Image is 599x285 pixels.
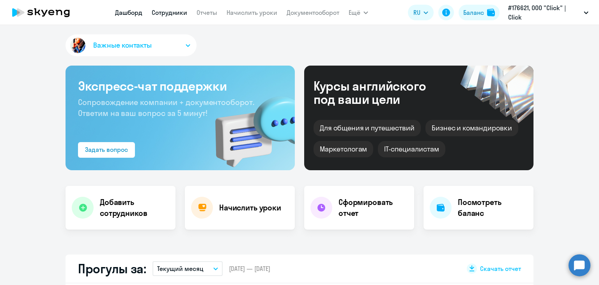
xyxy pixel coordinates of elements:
div: Бизнес и командировки [425,120,518,136]
a: Сотрудники [152,9,187,16]
div: IT-специалистам [378,141,445,157]
button: Ещё [349,5,368,20]
h4: Сформировать отчет [338,197,408,219]
button: #176621, ООО "Click" | Click [504,3,592,22]
h4: Начислить уроки [219,202,281,213]
p: Текущий месяц [157,264,204,273]
div: Баланс [463,8,484,17]
span: Важные контакты [93,40,152,50]
div: Маркетологам [314,141,373,157]
a: Дашборд [115,9,142,16]
a: Отчеты [197,9,217,16]
button: RU [408,5,434,20]
button: Задать вопрос [78,142,135,158]
h4: Посмотреть баланс [458,197,527,219]
span: Скачать отчет [480,264,521,273]
img: balance [487,9,495,16]
button: Текущий месяц [152,261,223,276]
img: avatar [69,36,87,55]
div: Для общения и путешествий [314,120,421,136]
button: Балансbalance [459,5,500,20]
div: Курсы английского под ваши цели [314,79,447,106]
span: Ещё [349,8,360,17]
p: #176621, ООО "Click" | Click [508,3,581,22]
h2: Прогулы за: [78,261,146,276]
span: RU [413,8,420,17]
img: bg-img [204,82,295,170]
h4: Добавить сотрудников [100,197,169,219]
button: Важные контакты [66,34,197,56]
h3: Экспресс-чат поддержки [78,78,282,94]
span: [DATE] — [DATE] [229,264,270,273]
div: Задать вопрос [85,145,128,154]
a: Начислить уроки [227,9,277,16]
a: Документооборот [287,9,339,16]
span: Сопровождение компании + документооборот. Ответим на ваш вопрос за 5 минут! [78,97,254,118]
